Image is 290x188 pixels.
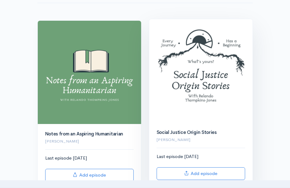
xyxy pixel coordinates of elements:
p: [PERSON_NAME] [157,137,245,143]
a: Add episode [45,169,134,182]
img: Social Justice Origin Stories [149,19,253,122]
img: Notes from an Aspiring Humanitarian [38,21,141,124]
a: Notes from an Aspiring Humanitarian [45,131,123,137]
div: Last episode [DATE] [45,155,134,182]
a: Add episode [157,167,245,180]
div: Last episode [DATE] [157,153,245,180]
a: Social Justice Origin Stories [157,129,217,135]
p: [PERSON_NAME] [45,138,134,144]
